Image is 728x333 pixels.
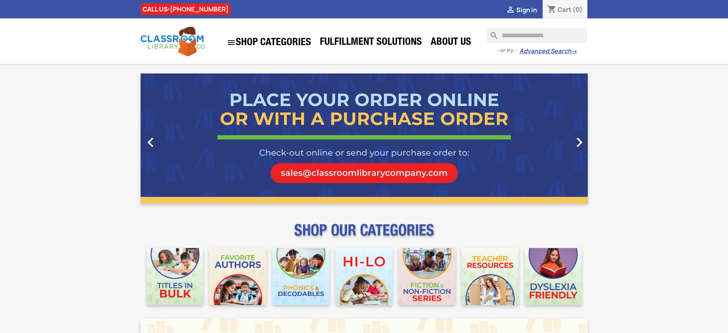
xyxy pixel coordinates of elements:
div: CALL US: [141,3,230,15]
a: SHOP CATEGORIES [223,34,315,51]
a: Previous [141,73,208,204]
i:  [570,133,589,152]
a: Next [520,73,588,204]
span: → [571,47,577,55]
span: - or try - [497,47,519,54]
i:  [506,6,515,15]
span: Cart [558,5,571,14]
ul: Carousel container [141,73,588,204]
span: (0) [572,5,583,14]
i:  [141,133,160,152]
img: CLC_HiLo_Mobile.jpg [336,248,392,305]
img: CLC_Teacher_Resources_Mobile.jpg [462,248,519,305]
img: Classroom Library Company [141,27,206,56]
img: CLC_Bulk_Mobile.jpg [147,248,204,305]
img: CLC_Dyslexia_Mobile.jpg [525,248,582,305]
input: Search [486,28,587,43]
span: Sign in [516,6,537,14]
i: search [486,28,496,37]
p: SHOP OUR CATEGORIES [141,228,588,242]
img: CLC_Favorite_Authors_Mobile.jpg [209,248,266,305]
a:  Sign in [506,6,537,14]
a: Fulfillment Solutions [316,35,426,51]
i:  [227,38,236,47]
a: About Us [427,35,475,51]
img: CLC_Phonics_And_Decodables_Mobile.jpg [272,248,329,305]
a: [PHONE_NUMBER] [170,5,229,13]
a: Advanced Search→ [519,47,577,55]
img: CLC_Fiction_Nonfiction_Mobile.jpg [399,248,456,305]
i: shopping_cart [547,5,556,15]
